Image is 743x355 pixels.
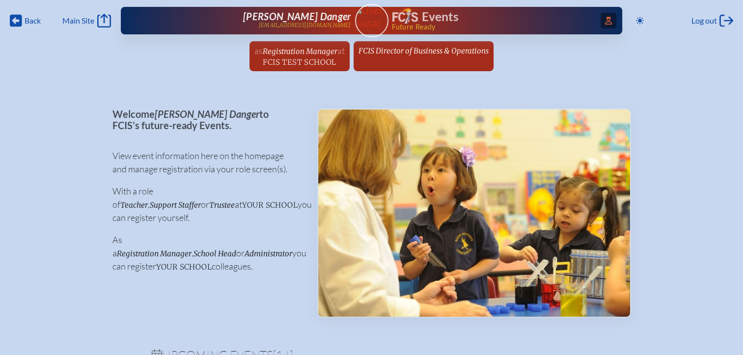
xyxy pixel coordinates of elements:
[250,41,349,71] a: asRegistration ManageratFCIS Test School
[120,200,148,210] span: Teacher
[193,249,236,258] span: School Head
[358,46,489,55] span: FCIS Director of Business & Operations
[263,57,336,67] span: FCIS Test School
[25,16,41,26] span: Back
[117,249,192,258] span: Registration Manager
[62,16,94,26] span: Main Site
[152,11,351,30] a: [PERSON_NAME] Danger[EMAIL_ADDRESS][DOMAIN_NAME]
[263,47,337,56] span: Registration Manager
[392,8,591,30] div: FCIS Events — Future ready
[391,24,591,30] span: Future Ready
[155,108,259,120] span: [PERSON_NAME] Danger
[337,45,345,56] span: at
[355,4,388,37] a: User Avatar
[150,200,201,210] span: Support Staffer
[209,200,235,210] span: Trustee
[318,109,630,317] img: Events
[112,149,302,176] p: View event information here on the homepage and manage registration via your role screen(s).
[242,200,298,210] span: your school
[156,262,212,272] span: your school
[112,233,302,273] p: As a , or you can register colleagues.
[259,22,351,28] p: [EMAIL_ADDRESS][DOMAIN_NAME]
[254,45,263,56] span: as
[112,185,302,224] p: With a role of , or at you can register yourself.
[245,249,292,258] span: Administrator
[355,41,493,60] a: FCIS Director of Business & Operations
[243,10,351,22] span: [PERSON_NAME] Danger
[112,109,302,131] p: Welcome to FCIS’s future-ready Events.
[62,14,110,27] a: Main Site
[691,16,717,26] span: Log out
[351,3,392,29] img: User Avatar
